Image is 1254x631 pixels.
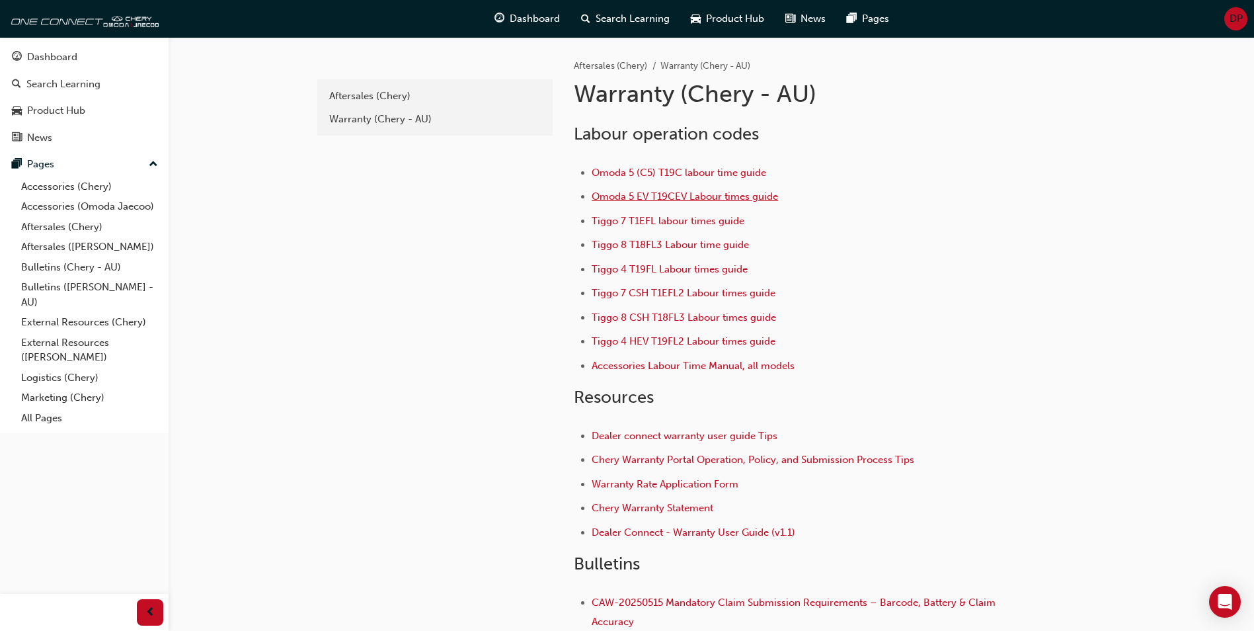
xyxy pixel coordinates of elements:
span: Bulletins [574,554,640,574]
a: car-iconProduct Hub [680,5,775,32]
span: guage-icon [12,52,22,63]
span: Dashboard [510,11,560,26]
span: Search Learning [596,11,670,26]
a: Product Hub [5,99,163,123]
a: pages-iconPages [836,5,900,32]
span: news-icon [12,132,22,144]
button: Pages [5,152,163,177]
a: Aftersales (Chery) [16,217,163,237]
span: car-icon [691,11,701,27]
span: car-icon [12,105,22,117]
div: Warranty (Chery - AU) [329,112,541,127]
a: Aftersales (Chery) [323,85,547,108]
span: prev-icon [145,605,155,621]
a: News [5,126,163,150]
a: CAW-20250515 Mandatory Claim Submission Requirements – Barcode, Battery & Claim Accuracy [592,597,998,628]
a: Chery Warranty Statement [592,502,713,514]
a: news-iconNews [775,5,836,32]
div: Aftersales (Chery) [329,89,541,104]
img: oneconnect [7,5,159,32]
a: Logistics (Chery) [16,368,163,388]
span: search-icon [12,79,21,91]
a: guage-iconDashboard [484,5,570,32]
button: DP [1224,7,1247,30]
a: Dashboard [5,45,163,69]
span: DP [1230,11,1243,26]
a: Warranty (Chery - AU) [323,108,547,131]
div: Dashboard [27,50,77,65]
a: External Resources (Chery) [16,312,163,333]
span: guage-icon [494,11,504,27]
span: pages-icon [847,11,857,27]
a: Tiggo 4 HEV T19FL2 Labour times guide [592,335,775,347]
div: Pages [27,157,54,172]
a: Accessories (Omoda Jaecoo) [16,196,163,217]
li: Warranty (Chery - AU) [660,59,750,74]
span: search-icon [581,11,590,27]
a: Dealer connect warranty user guide Tips [592,430,777,442]
div: Product Hub [27,103,85,118]
a: Warranty Rate Application Form [592,478,738,490]
span: pages-icon [12,159,22,171]
a: All Pages [16,408,163,429]
a: Dealer Connect - Warranty User Guide (v1.1) [592,526,795,538]
div: Search Learning [26,77,100,92]
a: Tiggo 8 T18FL3 Labour time guide [592,239,749,251]
a: search-iconSearch Learning [570,5,680,32]
span: Resources [574,387,654,407]
span: News [801,11,826,26]
span: news-icon [785,11,795,27]
div: News [27,130,52,146]
a: Marketing (Chery) [16,388,163,408]
a: External Resources ([PERSON_NAME]) [16,333,163,368]
span: Product Hub [706,11,764,26]
span: up-icon [149,156,158,173]
span: Labour operation codes [574,124,759,144]
h1: Warranty (Chery - AU) [574,79,1007,108]
a: Aftersales ([PERSON_NAME]) [16,237,163,257]
a: Tiggo 4 T19FL Labour times guide [592,263,748,275]
div: Open Intercom Messenger [1209,586,1241,618]
a: Aftersales (Chery) [574,60,647,71]
a: Accessories Labour Time Manual, all models [592,360,795,372]
a: Accessories (Chery) [16,177,163,197]
a: Tiggo 7 T1EFL labour times guide [592,215,744,227]
a: Bulletins (Chery - AU) [16,257,163,278]
a: Omoda 5 EV T19CEV Labour times guide [592,190,778,202]
a: Search Learning [5,72,163,97]
a: Omoda 5 (C5) T19C labour time guide [592,167,766,179]
button: DashboardSearch LearningProduct HubNews [5,42,163,152]
span: Pages [862,11,889,26]
a: Chery Warranty Portal Operation, Policy, and Submission Process Tips [592,454,914,466]
a: Bulletins ([PERSON_NAME] - AU) [16,277,163,312]
a: Tiggo 8 CSH T18FL3 Labour times guide [592,312,776,323]
a: Tiggo 7 CSH T1EFL2 Labour times guide [592,287,775,299]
